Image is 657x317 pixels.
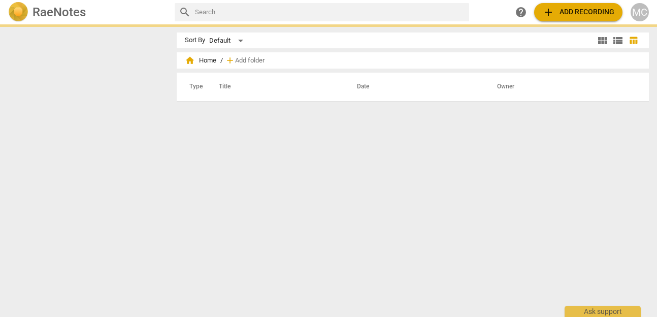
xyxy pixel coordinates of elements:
span: Add recording [542,6,614,18]
button: Upload [534,3,622,21]
th: Date [345,73,485,101]
span: help [515,6,527,18]
span: add [542,6,554,18]
a: LogoRaeNotes [8,2,167,22]
span: view_list [612,35,624,47]
span: Home [185,55,216,66]
button: Table view [626,33,641,48]
span: home [185,55,195,66]
div: Ask support [565,306,641,317]
span: view_module [597,35,609,47]
th: Title [207,73,345,101]
img: Logo [8,2,28,22]
div: Sort By [185,37,205,44]
input: Search [195,4,466,20]
span: search [179,6,191,18]
span: Add folder [235,57,265,65]
button: MC [631,3,649,21]
h2: RaeNotes [32,5,86,19]
span: add [225,55,235,66]
span: / [220,57,223,65]
th: Type [181,73,207,101]
button: List view [610,33,626,48]
button: Tile view [595,33,610,48]
span: table_chart [629,36,638,45]
div: Default [209,33,247,49]
a: Help [512,3,530,21]
th: Owner [485,73,638,101]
